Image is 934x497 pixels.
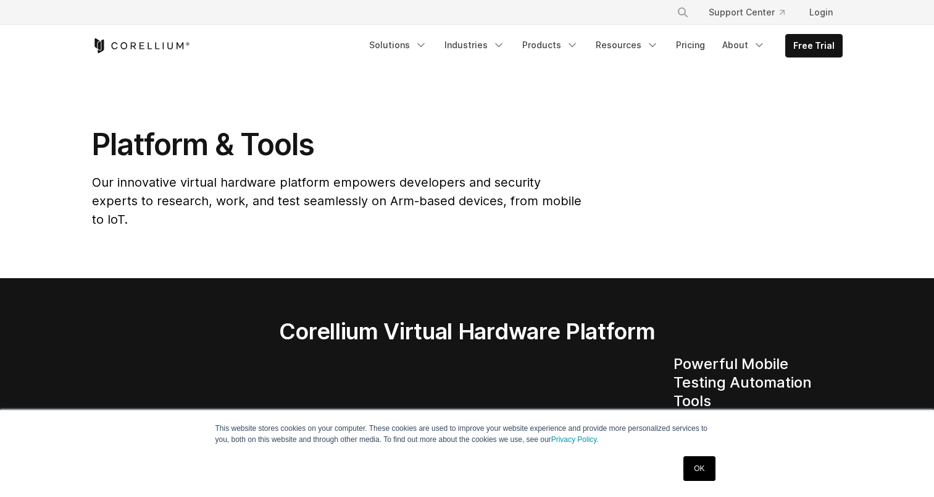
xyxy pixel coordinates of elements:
[662,1,843,23] div: Navigation Menu
[215,423,719,445] p: This website stores cookies on your computer. These cookies are used to improve your website expe...
[672,1,694,23] button: Search
[588,34,666,56] a: Resources
[683,456,715,481] a: OK
[92,38,190,53] a: Corellium Home
[437,34,512,56] a: Industries
[715,34,773,56] a: About
[362,34,435,56] a: Solutions
[799,1,843,23] a: Login
[699,1,794,23] a: Support Center
[786,35,842,57] a: Free Trial
[551,435,599,444] a: Privacy Policy.
[673,355,843,410] h4: Powerful Mobile Testing Automation Tools
[515,34,586,56] a: Products
[669,34,712,56] a: Pricing
[92,126,584,163] h1: Platform & Tools
[92,175,582,227] span: Our innovative virtual hardware platform empowers developers and security experts to research, wo...
[221,318,713,345] h2: Corellium Virtual Hardware Platform
[362,34,843,57] div: Navigation Menu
